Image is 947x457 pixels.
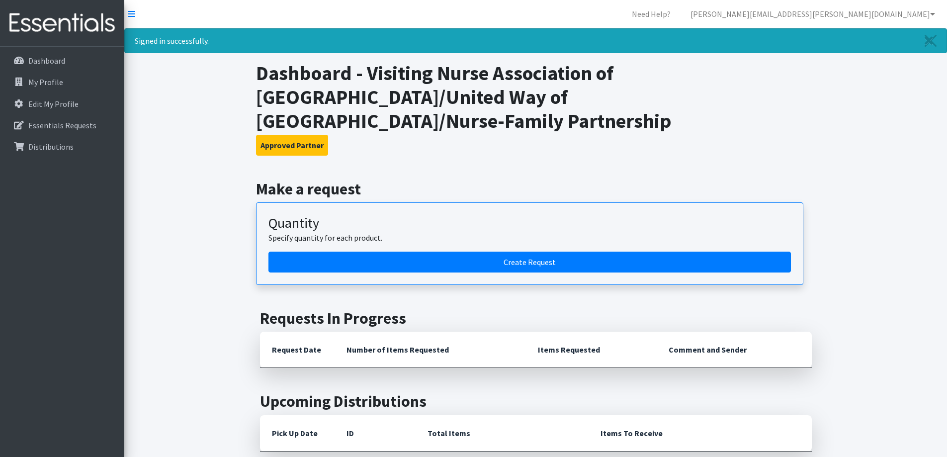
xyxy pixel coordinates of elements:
th: Number of Items Requested [335,332,526,368]
a: Distributions [4,137,120,157]
a: Create a request by quantity [268,252,791,273]
th: Pick Up Date [260,415,335,452]
h3: Quantity [268,215,791,232]
h2: Make a request [256,180,815,198]
p: Specify quantity for each product. [268,232,791,244]
img: HumanEssentials [4,6,120,40]
a: Close [915,29,947,53]
th: Items Requested [526,332,657,368]
div: Signed in successfully. [124,28,947,53]
a: [PERSON_NAME][EMAIL_ADDRESS][PERSON_NAME][DOMAIN_NAME] [683,4,943,24]
p: Edit My Profile [28,99,79,109]
a: Dashboard [4,51,120,71]
a: Essentials Requests [4,115,120,135]
a: Need Help? [624,4,679,24]
a: Edit My Profile [4,94,120,114]
h1: Dashboard - Visiting Nurse Association of [GEOGRAPHIC_DATA]/United Way of [GEOGRAPHIC_DATA]/Nurse... [256,61,815,133]
p: Distributions [28,142,74,152]
th: Total Items [416,415,589,452]
h2: Requests In Progress [260,309,812,328]
th: Comment and Sender [657,332,811,368]
h2: Upcoming Distributions [260,392,812,411]
a: My Profile [4,72,120,92]
p: My Profile [28,77,63,87]
th: Items To Receive [589,415,812,452]
th: ID [335,415,416,452]
button: Approved Partner [256,135,328,156]
th: Request Date [260,332,335,368]
p: Essentials Requests [28,120,96,130]
p: Dashboard [28,56,65,66]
